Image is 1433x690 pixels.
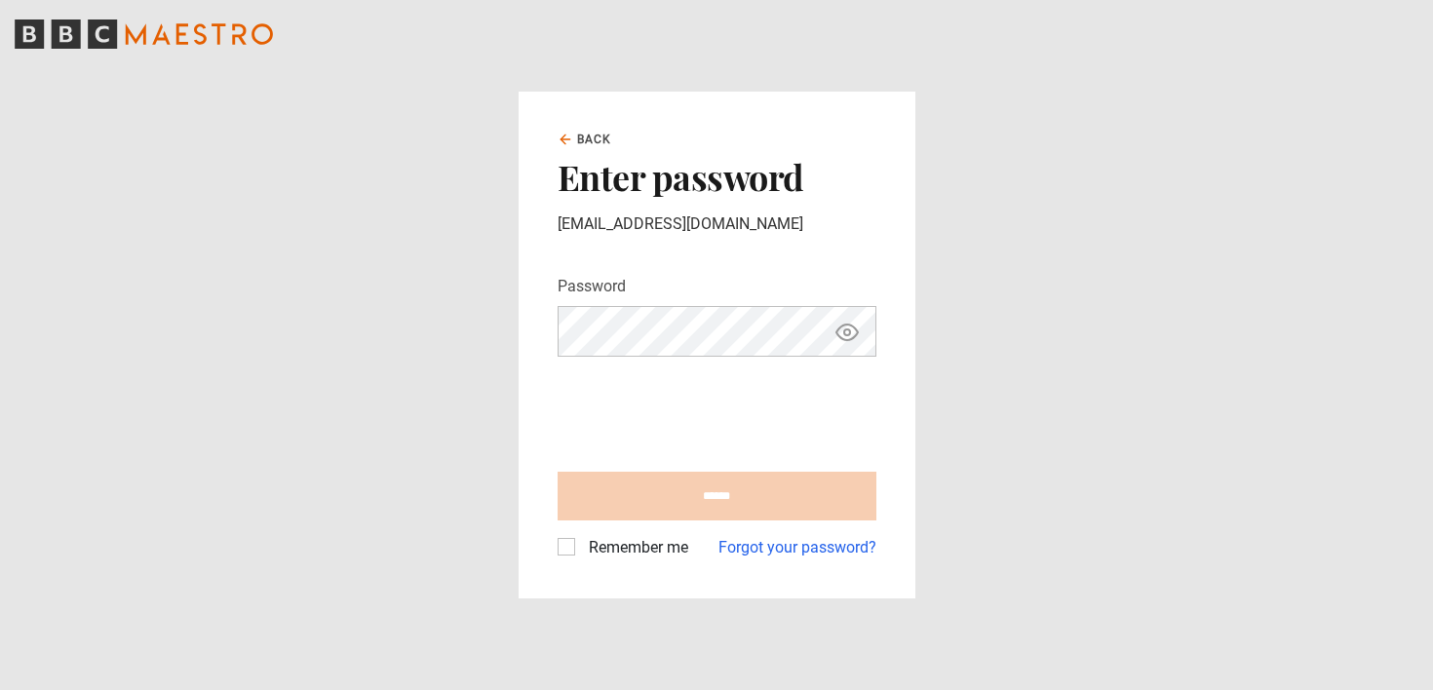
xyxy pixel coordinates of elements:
[15,19,273,49] svg: BBC Maestro
[558,212,876,236] p: [EMAIL_ADDRESS][DOMAIN_NAME]
[831,315,864,349] button: Show password
[581,536,688,559] label: Remember me
[577,131,612,148] span: Back
[558,156,876,197] h2: Enter password
[558,131,612,148] a: Back
[558,372,854,448] iframe: reCAPTCHA
[558,275,626,298] label: Password
[718,536,876,559] a: Forgot your password?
